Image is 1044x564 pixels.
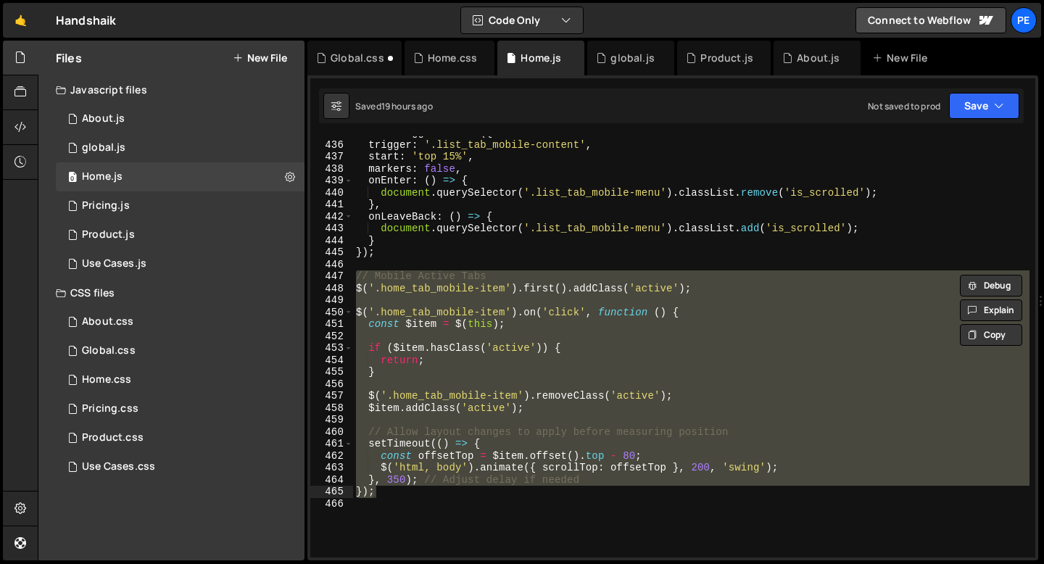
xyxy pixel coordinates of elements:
[310,246,353,259] div: 445
[868,100,940,112] div: Not saved to prod
[82,228,135,241] div: Product.js
[355,100,433,112] div: Saved
[610,51,654,65] div: global.js
[331,51,384,65] div: Global.css
[310,450,353,463] div: 462
[82,402,138,415] div: Pricing.css
[56,307,304,336] div: 16572/45487.css
[82,460,155,473] div: Use Cases.css
[56,191,304,220] div: 16572/45430.js
[310,414,353,426] div: 459
[82,315,133,328] div: About.css
[56,220,304,249] div: 16572/45211.js
[82,257,146,270] div: Use Cases.js
[428,51,477,65] div: Home.css
[872,51,933,65] div: New File
[310,294,353,307] div: 449
[82,112,125,125] div: About.js
[56,133,304,162] div: 16572/45061.js
[68,173,77,184] span: 0
[56,365,304,394] div: 16572/45056.css
[310,498,353,510] div: 466
[310,390,353,402] div: 457
[461,7,583,33] button: Code Only
[3,3,38,38] a: 🤙
[310,235,353,247] div: 444
[56,394,304,423] div: 16572/45431.css
[56,12,116,29] div: Handshaik
[310,474,353,486] div: 464
[38,278,304,307] div: CSS files
[310,270,353,283] div: 447
[949,93,1019,119] button: Save
[310,259,353,271] div: 446
[381,100,433,112] div: 19 hours ago
[310,199,353,211] div: 441
[38,75,304,104] div: Javascript files
[521,51,561,65] div: Home.js
[310,211,353,223] div: 442
[82,141,125,154] div: global.js
[960,275,1022,296] button: Debug
[310,163,353,175] div: 438
[310,283,353,295] div: 448
[310,462,353,474] div: 463
[310,307,353,319] div: 450
[310,139,353,152] div: 436
[82,344,136,357] div: Global.css
[310,486,353,498] div: 465
[310,331,353,343] div: 452
[310,342,353,354] div: 453
[82,373,131,386] div: Home.css
[82,431,144,444] div: Product.css
[700,51,753,65] div: Product.js
[310,354,353,367] div: 454
[56,104,304,133] div: 16572/45486.js
[310,175,353,187] div: 439
[310,378,353,391] div: 456
[56,452,304,481] div: 16572/45333.css
[56,162,304,191] div: 16572/45051.js
[82,170,123,183] div: Home.js
[56,423,304,452] div: 16572/45330.css
[797,51,840,65] div: About.js
[56,336,304,365] div: 16572/45138.css
[310,426,353,439] div: 460
[960,299,1022,321] button: Explain
[56,249,304,278] div: 16572/45332.js
[310,223,353,235] div: 443
[310,366,353,378] div: 455
[1011,7,1037,33] a: Pe
[310,151,353,163] div: 437
[310,318,353,331] div: 451
[855,7,1006,33] a: Connect to Webflow
[56,50,82,66] h2: Files
[310,187,353,199] div: 440
[960,324,1022,346] button: Copy
[233,52,287,64] button: New File
[82,199,130,212] div: Pricing.js
[310,438,353,450] div: 461
[310,402,353,415] div: 458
